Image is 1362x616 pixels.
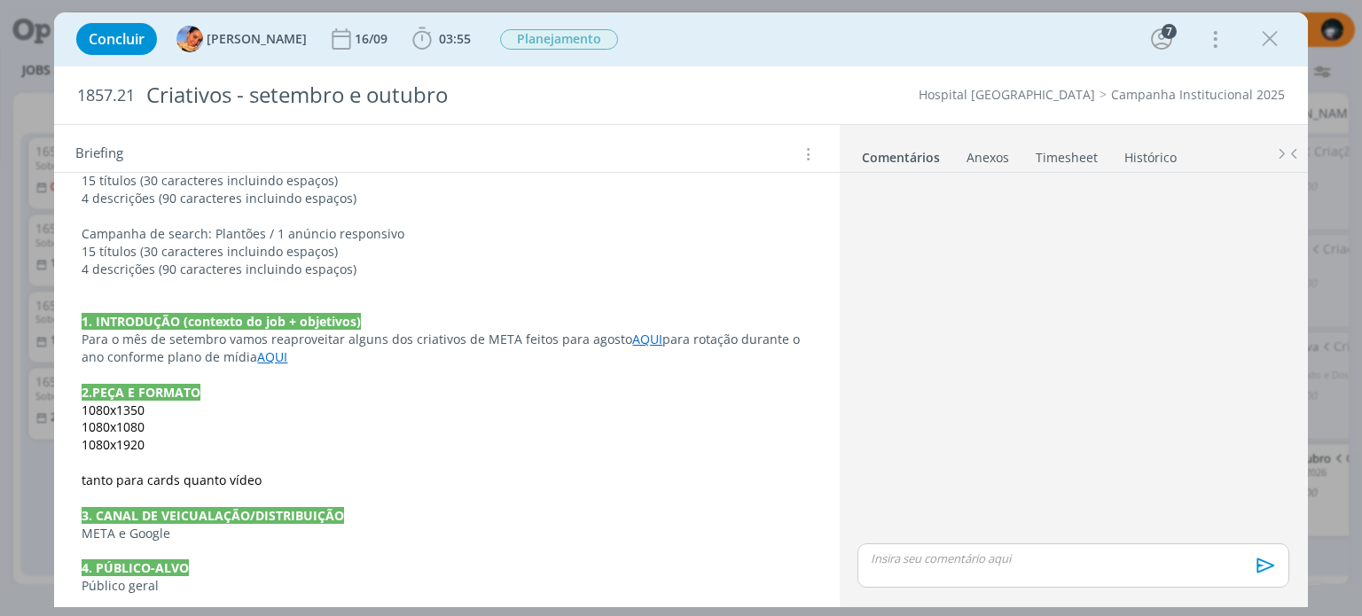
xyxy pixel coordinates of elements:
[967,149,1009,167] div: Anexos
[89,32,145,46] span: Concluir
[257,348,287,365] a: AQUI
[408,25,475,53] button: 03:55
[1035,141,1099,167] a: Timesheet
[82,436,145,453] span: 1080x1920
[919,86,1095,103] a: Hospital [GEOGRAPHIC_DATA]
[82,472,262,488] span: tanto para cards quanto vídeo
[355,33,391,45] div: 16/09
[82,577,811,595] p: Público geral
[82,525,811,542] p: META e Google
[82,507,344,524] strong: 3. CANAL DE VEICUALAÇÃO/DISTRIBUIÇÃO
[499,28,619,51] button: Planejamento
[138,74,774,117] div: Criativos - setembro e outubro
[1162,24,1177,39] div: 7
[1111,86,1285,103] a: Campanha Institucional 2025
[176,26,307,52] button: L[PERSON_NAME]
[82,313,361,330] strong: 1. INTRODUÇÃO (contexto do job + objetivos)
[54,12,1307,607] div: dialog
[1123,141,1178,167] a: Histórico
[82,243,811,261] p: 15 títulos (30 caracteres incluindo espaços)
[76,23,157,55] button: Concluir
[82,225,811,243] p: Campanha de search: Plantões / 1 anúncio responsivo
[632,331,662,347] a: AQUI
[82,331,811,366] p: Para o mês de setembro vamos reaproveitar alguns dos criativos de META feitos para agosto para ro...
[82,384,200,401] strong: 2.PEÇA E FORMATO
[439,30,471,47] span: 03:55
[82,418,145,435] span: 1080x1080
[861,141,941,167] a: Comentários
[1147,25,1176,53] button: 7
[500,29,618,50] span: Planejamento
[75,143,123,166] span: Briefing
[77,86,135,105] span: 1857.21
[82,402,145,418] span: 1080x1350
[82,190,811,207] p: 4 descrições (90 caracteres incluindo espaços)
[176,26,203,52] img: L
[82,261,811,278] p: 4 descrições (90 caracteres incluindo espaços)
[207,33,307,45] span: [PERSON_NAME]
[82,172,811,190] p: 15 títulos (30 caracteres incluindo espaços)
[82,559,189,576] strong: 4. PÚBLICO-ALVO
